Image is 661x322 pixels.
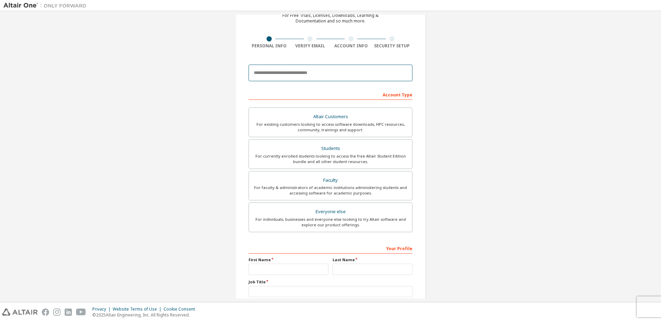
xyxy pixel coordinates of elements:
div: Cookie Consent [164,306,199,312]
div: Your Profile [249,243,412,254]
div: Website Terms of Use [113,306,164,312]
img: Altair One [3,2,90,9]
div: For existing customers looking to access software downloads, HPC resources, community, trainings ... [253,122,408,133]
div: Privacy [92,306,113,312]
div: For currently enrolled students looking to access the free Altair Student Edition bundle and all ... [253,153,408,164]
div: For Free Trials, Licenses, Downloads, Learning & Documentation and so much more. [282,13,379,24]
label: First Name [249,257,328,263]
div: Account Type [249,89,412,100]
label: Last Name [333,257,412,263]
img: facebook.svg [42,309,49,316]
img: instagram.svg [53,309,60,316]
div: Verify Email [290,43,331,49]
img: altair_logo.svg [2,309,38,316]
label: Job Title [249,279,412,285]
div: For faculty & administrators of academic institutions administering students and accessing softwa... [253,185,408,196]
div: Personal Info [249,43,290,49]
div: Students [253,144,408,153]
p: © 2025 Altair Engineering, Inc. All Rights Reserved. [92,312,199,318]
div: Everyone else [253,207,408,217]
div: For individuals, businesses and everyone else looking to try Altair software and explore our prod... [253,217,408,228]
img: linkedin.svg [65,309,72,316]
div: Account Info [330,43,372,49]
img: youtube.svg [76,309,86,316]
div: Faculty [253,176,408,185]
div: Altair Customers [253,112,408,122]
div: Security Setup [372,43,413,49]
